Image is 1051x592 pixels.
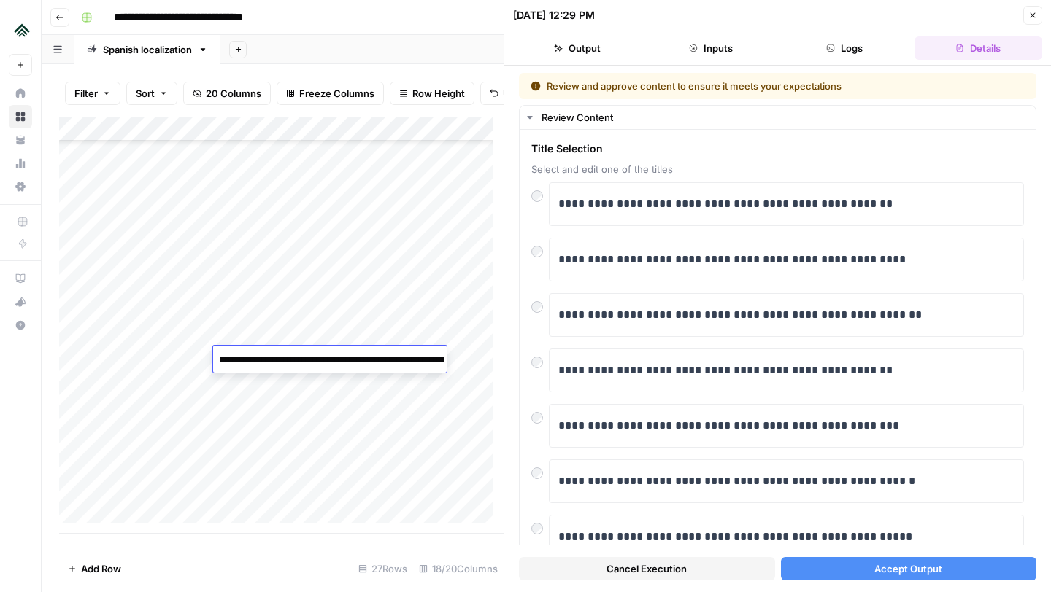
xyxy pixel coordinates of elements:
button: Inputs [647,36,774,60]
img: tab_keywords_by_traffic_grey.svg [155,85,167,96]
button: Freeze Columns [277,82,384,105]
button: What's new? [9,290,32,313]
img: website_grey.svg [23,38,35,50]
span: Title Selection [531,141,1024,156]
button: Filter [65,82,120,105]
a: AirOps Academy [9,267,32,290]
img: tab_domain_overview_orange.svg [61,85,72,96]
button: Workspace: Uplisting [9,12,32,48]
button: Help + Support [9,313,32,337]
button: Logs [781,36,909,60]
img: logo_orange.svg [23,23,35,35]
div: Review Content [542,110,1027,125]
div: Spanish localization [103,42,192,57]
img: Uplisting Logo [9,17,35,43]
button: Add Row [59,557,130,580]
span: Add Row [81,561,121,576]
span: Accept Output [874,561,942,576]
span: 20 Columns [206,86,261,101]
span: Select and edit one of the titles [531,162,1024,176]
div: What's new? [9,291,31,313]
div: Dominio: [DOMAIN_NAME] [38,38,163,50]
a: Usage [9,152,32,175]
div: v 4.0.25 [41,23,72,35]
span: Freeze Columns [299,86,374,101]
button: Review Content [520,106,1036,129]
div: Dominio [77,86,112,96]
button: Sort [126,82,177,105]
div: 18/20 Columns [413,557,504,580]
span: Filter [74,86,98,101]
button: Output [513,36,641,60]
div: Palabras clave [172,86,232,96]
a: Home [9,82,32,105]
div: 27 Rows [353,557,413,580]
button: Undo [480,82,537,105]
a: Settings [9,175,32,198]
div: [DATE] 12:29 PM [513,8,595,23]
button: Details [915,36,1042,60]
button: Cancel Execution [519,557,775,580]
span: Row Height [412,86,465,101]
span: Sort [136,86,155,101]
div: Review and approve content to ensure it meets your expectations [531,79,933,93]
span: Cancel Execution [607,561,687,576]
button: Row Height [390,82,474,105]
button: Accept Output [781,557,1037,580]
button: 20 Columns [183,82,271,105]
a: Spanish localization [74,35,220,64]
a: Browse [9,105,32,128]
a: Your Data [9,128,32,152]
